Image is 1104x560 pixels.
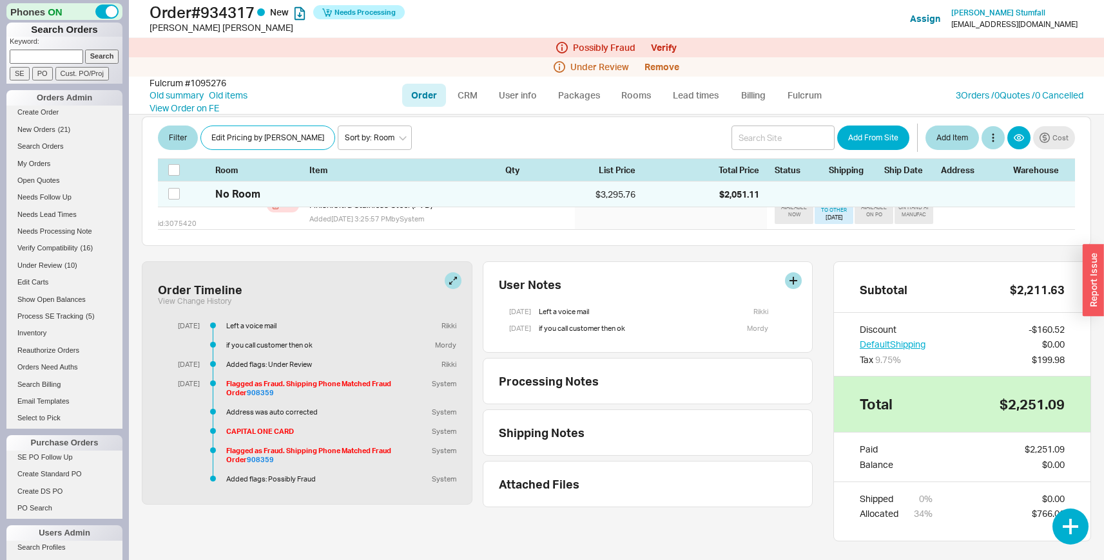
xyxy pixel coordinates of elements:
[150,77,226,89] div: Fulcrum # 1095276
[17,244,78,252] span: Verify Compatibility
[17,227,92,235] span: Needs Processing Note
[1000,397,1065,411] div: $2,251.09
[86,312,94,320] span: ( 5 )
[270,6,289,17] span: New
[6,293,122,306] a: Show Open Balances
[936,130,968,145] span: Add Item
[848,130,898,145] span: Add From Site
[427,407,456,416] div: System
[6,140,122,153] a: Search Orders
[226,446,392,464] strong: Flagged as Fraud. Shipping Phone Matched Fraud Order
[226,407,400,416] div: Address was auto corrected
[226,427,294,436] strong: CAPITAL ONE CARD
[951,8,1045,17] a: [PERSON_NAME] Stumfall
[539,303,690,320] div: Left a voice mail
[777,204,811,218] div: AVAILABLE NOW
[860,353,925,366] div: Tax
[860,323,925,336] div: Discount
[6,378,122,391] a: Search Billing
[158,297,231,306] button: View Change History
[1032,353,1065,366] div: $199.98
[6,275,122,289] a: Edit Carts
[826,214,843,222] div: [DATE]
[875,354,901,365] span: 9.75 %
[951,20,1078,29] div: [EMAIL_ADDRESS][DOMAIN_NAME]
[226,321,400,330] div: Left a voice mail
[1033,126,1075,149] button: Cost
[10,37,122,50] p: Keyword:
[402,84,446,107] a: Order
[1032,507,1065,520] div: $766.06
[313,5,405,19] button: Needs Processing
[226,379,392,397] strong: Flagged as Fraud. Shipping Phone Matched Fraud Order
[6,451,122,464] a: SE PO Follow Up
[168,321,200,330] div: [DATE]
[427,446,456,455] div: System
[6,106,122,119] a: Create Order
[334,3,396,21] span: Needs Processing
[914,507,933,520] div: 34 %
[910,12,940,25] button: Assign
[6,191,122,204] a: Needs Follow Up
[747,320,768,337] div: Mordy
[247,388,274,397] a: 908359
[6,485,122,498] a: Create DS PO
[860,397,893,411] div: Total
[779,84,831,107] a: Fulcrum
[884,164,933,176] div: Ship Date
[575,188,635,201] div: $3,295.76
[55,67,109,80] input: Cust. PO/Proj
[150,21,556,34] div: [PERSON_NAME] [PERSON_NAME]
[58,126,71,133] span: ( 21 )
[436,321,456,330] div: Rikki
[857,204,891,218] div: AVAILABLE ON PO
[6,174,122,187] a: Open Quotes
[6,326,122,340] a: Inventory
[860,443,893,456] div: Paid
[309,164,500,176] div: Item
[860,492,898,505] div: Shipped
[837,126,909,150] button: Add From Site
[719,164,767,176] div: Total Price
[211,130,324,145] span: Edit Pricing by [PERSON_NAME]
[860,507,898,520] div: Allocated
[6,157,122,171] a: My Orders
[860,338,925,351] button: DefaultShipping
[168,379,200,388] div: [DATE]
[1010,283,1065,297] div: $2,211.63
[919,492,933,505] div: 0 %
[6,395,122,408] a: Email Templates
[427,474,456,483] div: System
[897,204,931,218] div: ON HAND AT MANUFAC
[941,164,1005,176] div: Address
[449,84,487,107] a: CRM
[85,50,119,63] input: Search
[489,84,547,107] a: User info
[209,89,247,102] a: Old items
[150,89,204,102] a: Old summary
[81,244,93,252] span: ( 16 )
[200,126,335,150] button: Edit Pricing by [PERSON_NAME]
[651,42,677,53] button: Verify
[6,123,122,136] a: New Orders(21)
[570,62,629,72] span: Under Review
[10,67,30,80] input: SE
[215,164,262,176] div: Room
[6,411,122,425] a: Select to Pick
[829,164,876,176] div: Shipping
[150,3,556,21] h1: Order # 934317
[731,126,835,150] input: Search Site
[1013,164,1065,176] div: Warehouse
[719,188,759,201] div: $2,051.11
[1042,492,1065,505] div: $0.00
[158,126,198,150] button: Filter
[6,3,122,20] div: Phones
[247,455,274,464] a: 908359
[6,241,122,255] a: Verify Compatibility(16)
[6,259,122,272] a: Under Review(10)
[775,164,821,176] div: Status
[860,283,907,297] div: Subtotal
[17,193,72,201] span: Needs Follow Up
[215,187,260,201] div: No Room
